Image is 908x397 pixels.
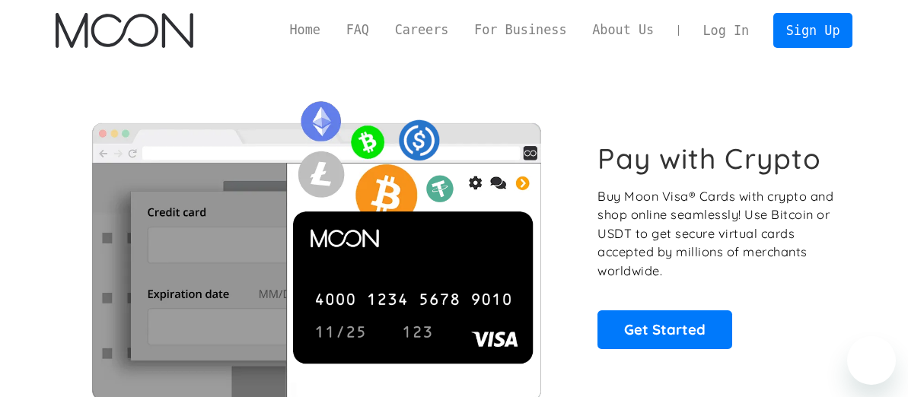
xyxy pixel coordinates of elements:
p: Buy Moon Visa® Cards with crypto and shop online seamlessly! Use Bitcoin or USDT to get secure vi... [597,187,836,281]
a: Log In [690,14,762,47]
a: For Business [461,21,579,40]
h1: Pay with Crypto [597,141,821,176]
a: Home [277,21,333,40]
a: Get Started [597,310,732,348]
a: home [56,13,193,48]
a: About Us [579,21,667,40]
a: Sign Up [773,13,852,47]
a: FAQ [333,21,382,40]
img: Moon Logo [56,13,193,48]
iframe: Pulsante per aprire la finestra di messaggistica [847,336,896,385]
a: Careers [382,21,461,40]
